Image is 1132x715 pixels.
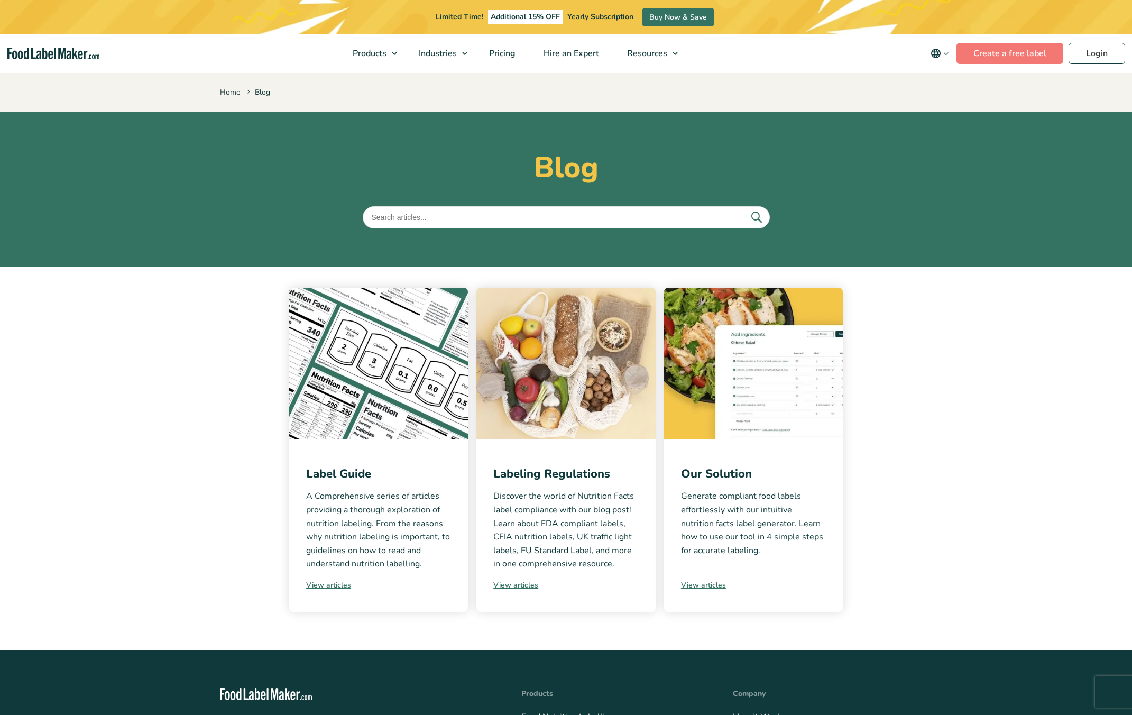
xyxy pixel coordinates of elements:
[306,580,452,591] a: View articles
[530,34,611,73] a: Hire an Expert
[613,34,683,73] a: Resources
[306,490,452,571] p: A Comprehensive series of articles providing a thorough exploration of nutrition labeling. From t...
[306,466,371,482] a: Label Guide
[349,48,388,59] span: Products
[289,288,468,439] img: different formats of nutrition facts labels
[220,150,913,185] h1: Blog
[339,34,402,73] a: Products
[493,580,639,591] a: View articles
[664,288,843,439] img: recipe showing ingredients and quantities of a chicken salad
[1069,43,1125,64] a: Login
[476,288,656,439] img: various healthy food items
[220,688,312,700] img: Food Label Maker - white
[493,466,610,482] a: Labeling Regulations
[436,12,483,22] span: Limited Time!
[245,87,270,97] span: Blog
[956,43,1063,64] a: Create a free label
[220,87,240,97] a: Home
[363,206,770,228] input: Search articles...
[642,8,714,26] a: Buy Now & Save
[475,34,527,73] a: Pricing
[540,48,600,59] span: Hire an Expert
[567,12,633,22] span: Yearly Subscription
[681,466,752,482] a: Our Solution
[624,48,668,59] span: Resources
[681,580,826,591] a: View articles
[733,688,913,699] h4: Company
[681,490,826,557] p: Generate compliant food labels effortlessly with our intuitive nutrition facts label generator. L...
[521,688,701,699] h4: Products
[486,48,517,59] span: Pricing
[405,34,473,73] a: Industries
[488,10,563,24] span: Additional 15% OFF
[416,48,458,59] span: Industries
[493,490,639,571] p: Discover the world of Nutrition Facts label compliance with our blog post! Learn about FDA compli...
